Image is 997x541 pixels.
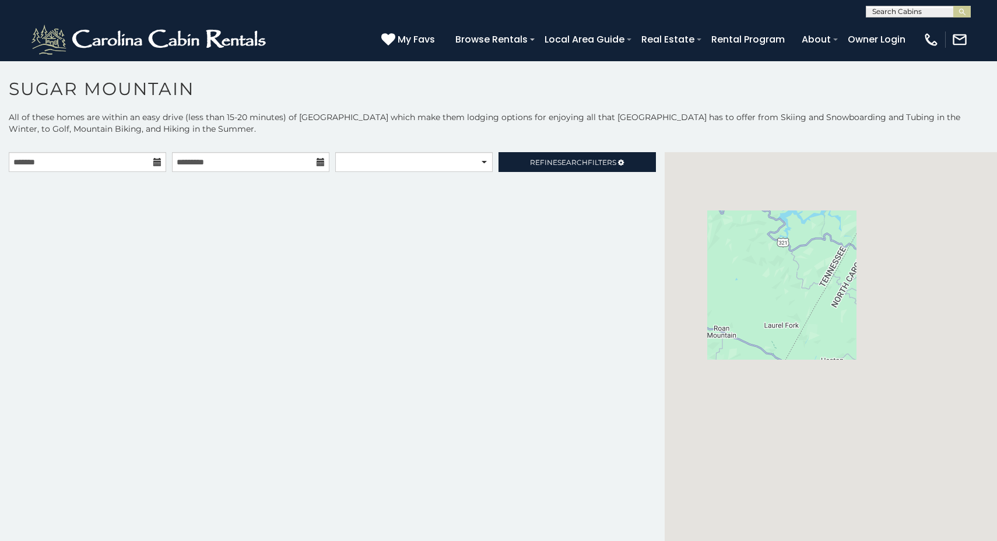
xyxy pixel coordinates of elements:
a: RefineSearchFilters [498,152,656,172]
img: phone-regular-white.png [923,31,939,48]
span: Search [557,158,588,167]
a: Owner Login [842,29,911,50]
a: Browse Rentals [450,29,533,50]
span: Refine Filters [530,158,616,167]
a: About [796,29,837,50]
img: mail-regular-white.png [952,31,968,48]
span: My Favs [398,32,435,47]
a: Local Area Guide [539,29,630,50]
a: Rental Program [705,29,791,50]
a: My Favs [381,32,438,47]
img: White-1-2.png [29,22,271,57]
a: Real Estate [636,29,700,50]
